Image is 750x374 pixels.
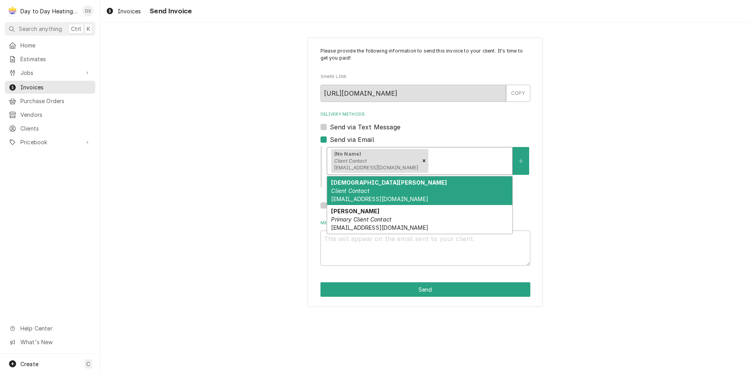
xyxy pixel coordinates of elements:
[506,85,530,102] button: COPY
[5,22,95,36] button: Search anythingCtrlK
[420,149,428,173] div: Remove [object Object]
[7,5,18,16] div: Day to Day Heating and Cooling's Avatar
[103,5,144,18] a: Invoices
[331,208,379,214] strong: [PERSON_NAME]
[5,122,95,135] a: Clients
[5,336,95,349] a: Go to What's New
[7,5,18,16] div: D
[86,360,90,368] span: C
[87,25,90,33] span: K
[331,216,391,223] em: Primary Client Contact
[320,282,530,297] div: Button Group Row
[5,322,95,335] a: Go to Help Center
[5,53,95,65] a: Estimates
[20,111,91,119] span: Vendors
[320,74,530,80] label: Share Link
[20,124,91,133] span: Clients
[20,324,91,332] span: Help Center
[334,165,418,171] span: [EMAIL_ADDRESS][DOMAIN_NAME]
[334,151,361,157] strong: (No Name)
[330,122,400,132] label: Send via Text Message
[331,224,428,231] span: [EMAIL_ADDRESS][DOMAIN_NAME]
[331,187,369,194] em: Client Contact
[5,39,95,52] a: Home
[71,25,81,33] span: Ctrl
[20,338,91,346] span: What's New
[5,66,95,79] a: Go to Jobs
[20,7,78,15] div: Day to Day Heating and Cooling
[5,81,95,94] a: Invoices
[331,179,447,186] strong: [DEMOGRAPHIC_DATA][PERSON_NAME]
[320,282,530,297] div: Button Group
[320,111,530,118] label: Delivery Methods
[334,158,367,164] em: Client Contact
[308,38,543,307] div: Invoice Send
[320,282,530,297] button: Send
[82,5,93,16] div: DS
[20,138,80,146] span: Pricebook
[5,108,95,121] a: Vendors
[82,5,93,16] div: David Silvestre's Avatar
[320,220,530,226] label: Message to Client
[320,111,530,210] div: Delivery Methods
[331,196,428,202] span: [EMAIL_ADDRESS][DOMAIN_NAME]
[519,158,523,164] svg: Create New Contact
[118,7,141,15] span: Invoices
[20,41,91,49] span: Home
[20,97,91,105] span: Purchase Orders
[320,47,530,62] p: Please provide the following information to send this invoice to your client. It's time to get yo...
[19,25,62,33] span: Search anything
[20,83,91,91] span: Invoices
[5,136,95,149] a: Go to Pricebook
[20,69,80,77] span: Jobs
[320,47,530,266] div: Invoice Send Form
[320,220,530,266] div: Message to Client
[320,74,530,102] div: Share Link
[5,94,95,107] a: Purchase Orders
[20,361,38,367] span: Create
[147,6,192,16] span: Send Invoice
[513,147,529,175] button: Create New Contact
[330,135,374,144] label: Send via Email
[20,55,91,63] span: Estimates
